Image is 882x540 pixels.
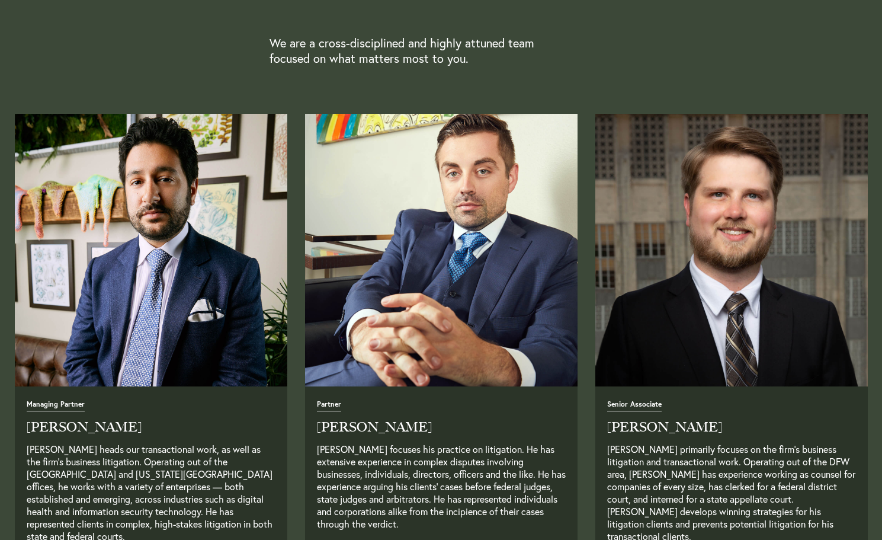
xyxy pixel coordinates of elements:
img: AC-Headshot-4462.jpg [595,114,868,386]
h2: [PERSON_NAME] [27,421,275,434]
p: [PERSON_NAME] primarily focuses on the firm’s business litigation and transactional work. Operati... [607,443,856,530]
a: Read Full Bio [317,399,566,530]
span: Senior Associate [607,401,662,412]
a: Read Full Bio [305,114,578,386]
span: Partner [317,401,341,412]
a: Read Full Bio [15,114,287,386]
p: We are a cross-disciplined and highly attuned team focused on what matters most to you. [270,36,566,66]
a: Read Full Bio [607,399,856,530]
p: [PERSON_NAME] focuses his practice on litigation. He has extensive experience in complex disputes... [317,443,566,530]
h2: [PERSON_NAME] [317,421,566,434]
p: [PERSON_NAME] heads our transactional work, as well as the firm’s business litigation. Operating ... [27,443,275,530]
img: neema_amini-4.jpg [15,114,287,386]
a: Read Full Bio [27,399,275,530]
a: Read Full Bio [595,114,868,386]
img: alex_conant.jpg [298,107,584,394]
span: Managing Partner [27,401,85,412]
h2: [PERSON_NAME] [607,421,856,434]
